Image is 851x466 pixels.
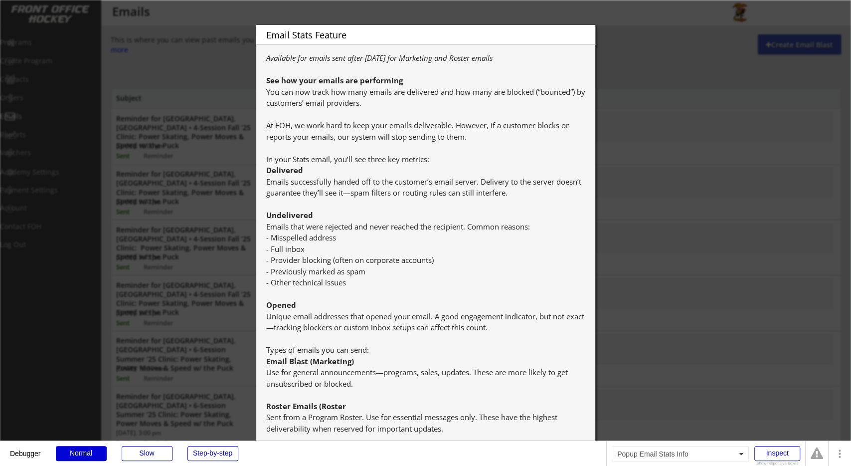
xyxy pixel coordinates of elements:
[612,446,749,462] div: Popup Email Stats Info
[266,356,354,366] strong: Email Blast (Marketing)
[266,210,313,220] strong: Undelivered
[754,446,800,461] div: Inspect
[266,53,493,63] em: Available for emails sent after [DATE] for Marketing and Roster emails
[10,441,41,457] div: Debugger
[266,30,579,39] div: Email Stats Feature
[266,52,585,457] div: You can now track how many emails are delivered and how many are blocked (“bounced”) by customers...
[187,446,238,461] div: Step-by-step
[266,401,346,411] strong: Roster Emails (Roster
[122,446,172,461] div: Slow
[56,446,107,461] div: Normal
[266,165,303,175] strong: Delivered
[754,462,800,466] div: Show responsive boxes
[266,300,296,310] strong: Opened
[266,75,403,85] strong: See how your emails are performing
